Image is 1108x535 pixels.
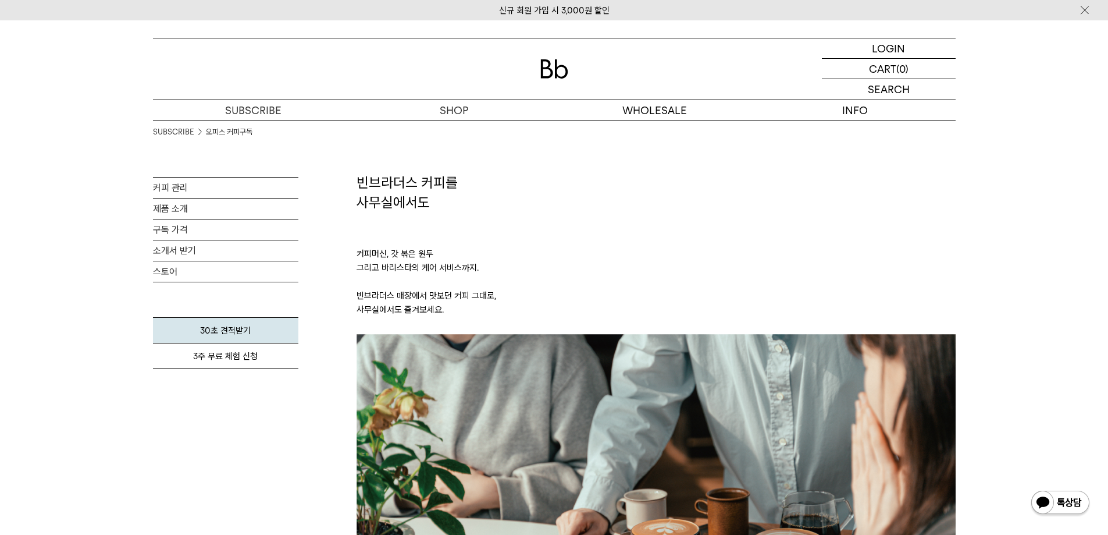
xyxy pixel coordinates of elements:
[206,126,252,138] a: 오피스 커피구독
[896,59,909,79] p: (0)
[822,59,956,79] a: CART (0)
[1030,490,1091,518] img: 카카오톡 채널 1:1 채팅 버튼
[357,173,956,212] h2: 빈브라더스 커피를 사무실에서도
[153,219,298,240] a: 구독 가격
[354,100,554,121] a: SHOP
[357,212,956,334] p: 커피머신, 갓 볶은 원두 그리고 바리스타의 케어 서비스까지. 빈브라더스 매장에서 맛보던 커피 그대로, 사무실에서도 즐겨보세요.
[868,79,910,100] p: SEARCH
[499,5,610,16] a: 신규 회원 가입 시 3,000원 할인
[153,126,194,138] a: SUBSCRIBE
[153,240,298,261] a: 소개서 받기
[153,178,298,198] a: 커피 관리
[153,261,298,282] a: 스토어
[554,100,755,121] p: WHOLESALE
[872,38,905,58] p: LOGIN
[822,38,956,59] a: LOGIN
[540,59,568,79] img: 로고
[153,343,298,369] a: 3주 무료 체험 신청
[755,100,956,121] p: INFO
[153,100,354,121] a: SUBSCRIBE
[153,317,298,343] a: 30초 견적받기
[869,59,896,79] p: CART
[153,199,298,219] a: 제품 소개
